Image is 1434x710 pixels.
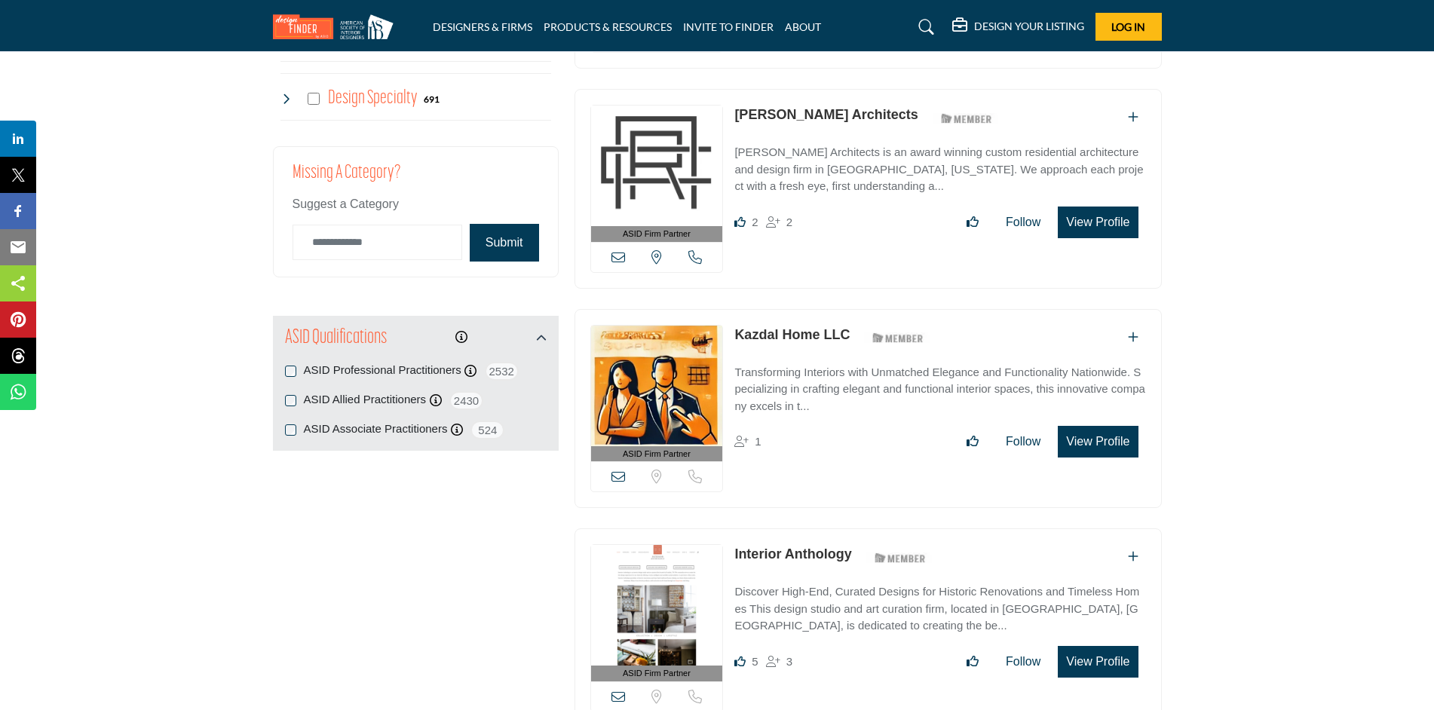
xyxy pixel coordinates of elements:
div: 691 Results For Design Specialty [424,92,440,106]
button: Follow [996,647,1050,677]
img: ASID Members Badge Icon [933,109,1000,127]
div: Followers [766,213,792,231]
span: 2 [752,216,758,228]
label: ASID Professional Practitioners [304,362,461,379]
a: [PERSON_NAME] Architects is an award winning custom residential architecture and design firm in [... [734,135,1145,195]
button: Submit [470,224,539,262]
a: ASID Firm Partner [591,326,723,462]
a: Discover High-End, Curated Designs for Historic Renovations and Timeless Homes This design studio... [734,574,1145,635]
span: 5 [752,655,758,668]
button: View Profile [1058,207,1138,238]
button: Follow [996,207,1050,237]
i: Likes [734,656,746,667]
h5: DESIGN YOUR LISTING [974,20,1084,33]
a: Transforming Interiors with Unmatched Elegance and Functionality Nationwide. Specializing in craf... [734,355,1145,415]
div: Followers [734,433,761,451]
input: Category Name [293,225,462,260]
a: ASID Firm Partner [591,106,723,242]
span: 2532 [485,362,519,381]
p: [PERSON_NAME] Architects is an award winning custom residential architecture and design firm in [... [734,144,1145,195]
a: Kazdal Home LLC [734,327,850,342]
button: Like listing [957,647,988,677]
span: Suggest a Category [293,197,399,210]
h2: ASID Qualifications [285,325,387,352]
a: Add To List [1128,111,1138,124]
a: Add To List [1128,331,1138,344]
a: Interior Anthology [734,546,851,562]
h2: Missing a Category? [293,162,539,195]
img: Kazdal Home LLC [591,326,723,446]
button: Follow [996,427,1050,457]
span: 1 [755,435,761,448]
span: ASID Firm Partner [623,667,691,680]
input: ASID Professional Practitioners checkbox [285,366,296,377]
span: 524 [470,421,504,439]
span: Log In [1111,20,1145,33]
p: Kazdal Home LLC [734,325,850,345]
a: PRODUCTS & RESOURCES [544,20,672,33]
img: Site Logo [273,14,401,39]
div: Followers [766,653,792,671]
span: 3 [786,655,792,668]
input: Select Design Specialty checkbox [308,93,320,105]
p: Transforming Interiors with Unmatched Elegance and Functionality Nationwide. Specializing in craf... [734,364,1145,415]
a: INVITE TO FINDER [683,20,774,33]
a: ABOUT [785,20,821,33]
button: Log In [1095,13,1162,41]
span: 2 [786,216,792,228]
p: Discover High-End, Curated Designs for Historic Renovations and Timeless Homes This design studio... [734,583,1145,635]
div: Click to view information [455,329,467,347]
span: ASID Firm Partner [623,448,691,461]
p: Clark Richardson Architects [734,105,918,125]
button: View Profile [1058,646,1138,678]
img: ASID Members Badge Icon [864,329,932,347]
img: Interior Anthology [591,545,723,666]
a: [PERSON_NAME] Architects [734,107,918,122]
span: 2430 [449,391,483,410]
b: 691 [424,94,440,105]
p: Interior Anthology [734,544,851,565]
img: ASID Members Badge Icon [866,548,934,567]
div: DESIGN YOUR LISTING [952,18,1084,36]
a: Add To List [1128,550,1138,563]
img: Clark Richardson Architects [591,106,723,226]
a: ASID Firm Partner [591,545,723,681]
a: DESIGNERS & FIRMS [433,20,532,33]
label: ASID Allied Practitioners [304,391,427,409]
button: Like listing [957,207,988,237]
button: Like listing [957,427,988,457]
button: View Profile [1058,426,1138,458]
a: Information about [455,331,467,344]
a: Search [904,15,944,39]
label: ASID Associate Practitioners [304,421,448,438]
input: ASID Allied Practitioners checkbox [285,395,296,406]
span: ASID Firm Partner [623,228,691,240]
h4: Design Specialty: Sustainable, accessible, health-promoting, neurodiverse-friendly, age-in-place,... [328,85,418,112]
input: ASID Associate Practitioners checkbox [285,424,296,436]
i: Likes [734,216,746,228]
